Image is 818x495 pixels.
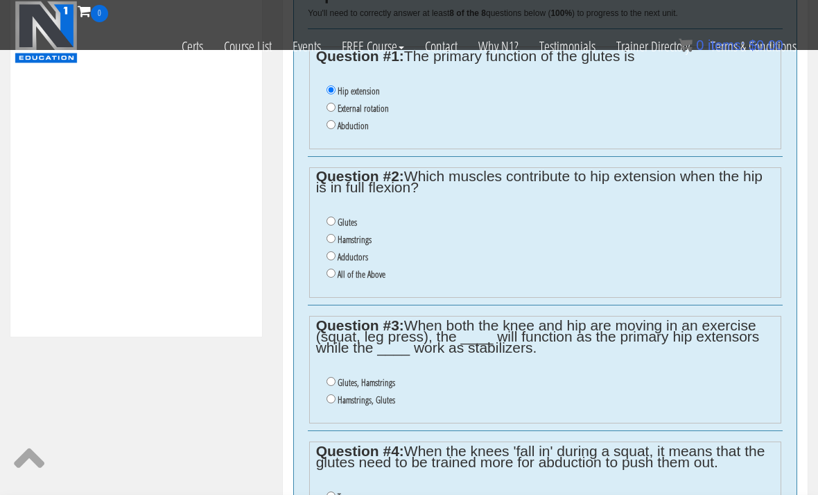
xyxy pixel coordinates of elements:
span: $ [749,37,756,53]
label: External rotation [338,103,389,114]
strong: Question #2: [316,168,404,184]
img: n1-education [15,1,78,63]
label: Glutes [338,217,357,228]
legend: When the knees 'fall in' during a squat, it means that the glutes need to be trained more for abd... [316,446,775,468]
a: Course List [214,22,282,71]
a: Events [282,22,331,71]
strong: Question #3: [316,317,404,333]
legend: Which muscles contribute to hip extension when the hip is in full flexion? [316,171,775,193]
a: Terms & Conditions [700,22,807,71]
label: All of the Above [338,269,385,280]
label: Hip extension [338,85,380,97]
label: Hamstrings [338,234,372,245]
a: Why N1? [468,22,529,71]
span: items: [708,37,745,53]
strong: Question #4: [316,443,404,459]
img: icon11.png [679,38,693,52]
legend: When both the knee and hip are moving in an exercise (squat, leg press), the ____ will function a... [316,320,775,353]
span: 0 [696,37,704,53]
a: 0 items: $0.00 [679,37,783,53]
label: Adductors [338,251,368,262]
a: FREE Course [331,22,415,71]
a: 0 [78,1,108,20]
a: Certs [171,22,214,71]
label: Abduction [338,120,369,131]
label: Hamstrings, Glutes [338,394,395,405]
a: Trainer Directory [606,22,700,71]
label: Glutes, Hamstrings [338,377,395,388]
a: Testimonials [529,22,606,71]
span: 0 [91,5,108,22]
bdi: 0.00 [749,37,783,53]
a: Contact [415,22,468,71]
